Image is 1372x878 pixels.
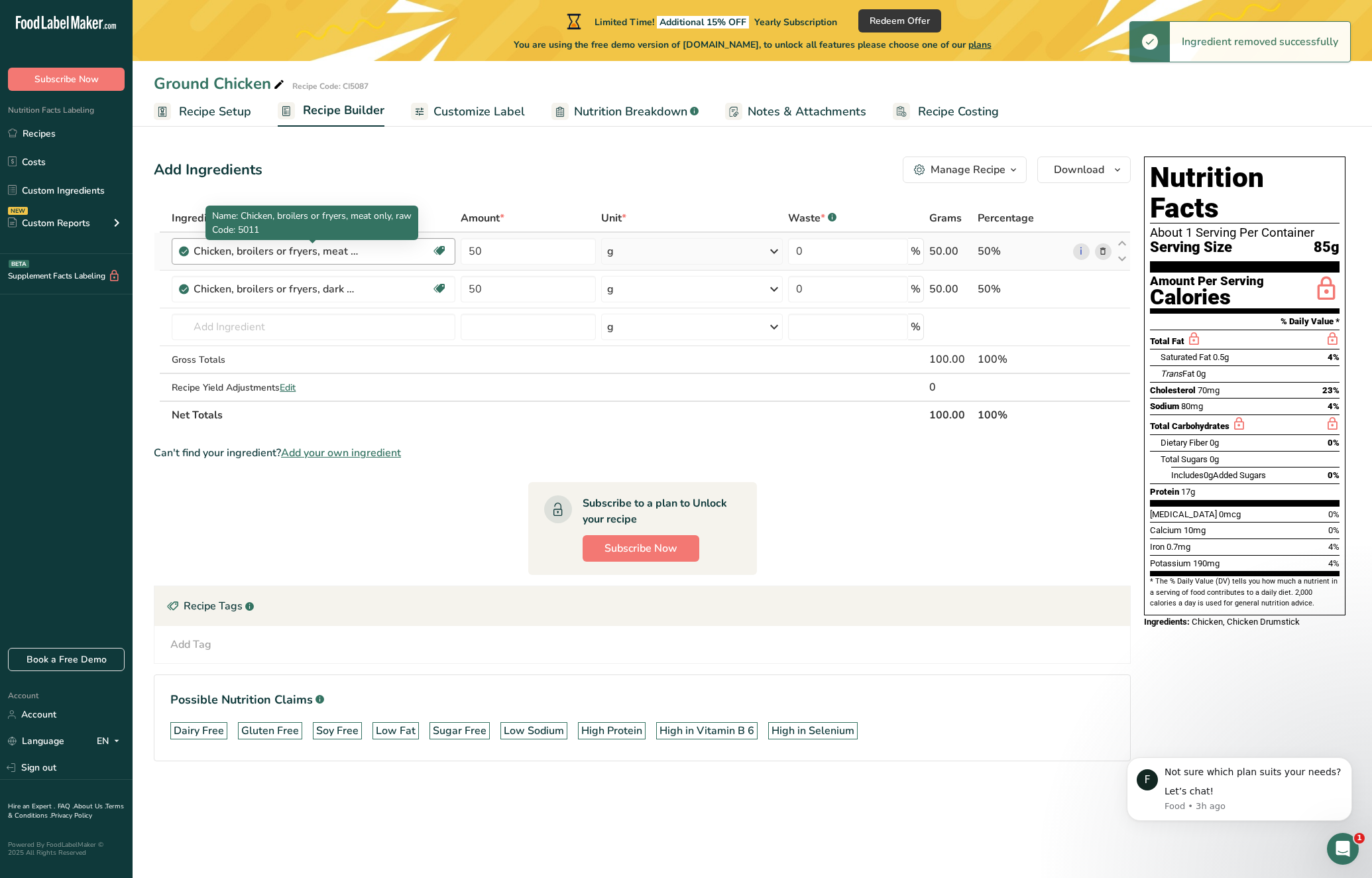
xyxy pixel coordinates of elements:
span: Fat [1161,369,1194,379]
div: 0 [929,379,972,395]
a: i [1073,243,1090,260]
section: * The % Daily Value (DV) tells you how much a nutrient in a serving of food contributes to a dail... [1150,576,1340,609]
th: 100.00 [927,401,975,428]
a: Nutrition Breakdown [551,97,699,127]
button: Download [1037,157,1131,183]
span: Subscribe Now [34,72,99,86]
div: About 1 Serving Per Container [1150,226,1340,239]
span: 10mg [1184,525,1206,535]
div: Waste [788,210,836,226]
div: 100.00 [929,351,972,367]
a: Notes & Attachments [725,97,866,127]
a: Book a Free Demo [8,648,125,671]
th: 100% [975,401,1070,428]
span: Download [1054,162,1104,178]
span: Customize Label [433,103,525,121]
span: Yearly Subscription [754,16,837,29]
span: 4% [1328,542,1340,552]
h1: Possible Nutrition Claims [170,691,1114,709]
div: Calories [1150,288,1264,307]
button: Subscribe Now [8,68,125,91]
span: 1 [1354,833,1365,844]
h1: Nutrition Facts [1150,162,1340,223]
span: Nutrition Breakdown [574,103,687,121]
span: You are using the free demo version of [DOMAIN_NAME], to unlock all features please choose one of... [514,38,992,52]
span: 0% [1328,470,1340,480]
span: Unit [601,210,626,226]
input: Add Ingredient [172,314,455,340]
div: 50% [978,243,1068,259]
div: High in Vitamin B 6 [659,723,754,739]
div: Can't find your ingredient? [154,445,1131,461]
iframe: Intercom live chat [1327,833,1359,865]
span: Potassium [1150,558,1191,568]
span: Sodium [1150,401,1179,411]
div: Gross Totals [172,353,455,367]
span: 0g [1210,454,1219,464]
div: Chicken, broilers or fryers, meat only, raw [194,243,359,259]
span: Edit [280,381,296,394]
span: Serving Size [1150,239,1232,256]
span: Add your own ingredient [281,445,401,461]
div: High in Selenium [772,723,854,739]
div: Dairy Free [174,723,224,739]
div: Custom Reports [8,216,90,230]
div: EN [97,733,125,749]
span: Iron [1150,542,1165,552]
div: Ground Chicken [154,72,287,95]
span: 0.7mg [1167,542,1190,552]
div: Low Sodium [504,723,564,739]
span: 0% [1328,525,1340,535]
div: Limited Time! [564,13,837,29]
div: 50.00 [929,243,972,259]
div: Gluten Free [241,723,299,739]
span: Recipe Costing [918,103,999,121]
span: Total Fat [1150,336,1184,346]
button: Redeem Offer [858,9,941,32]
span: [MEDICAL_DATA] [1150,509,1217,519]
span: 0g [1210,438,1219,448]
div: g [607,319,614,335]
div: Soy Free [316,723,359,739]
span: Ingredient [172,210,227,226]
div: NEW [8,207,28,215]
a: Recipe Setup [154,97,251,127]
span: 4% [1328,352,1340,362]
span: Saturated Fat [1161,352,1211,362]
span: Additional 15% OFF [657,16,749,29]
div: Recipe Code: CI5087 [292,80,369,92]
a: Customize Label [411,97,525,127]
span: Calcium [1150,525,1182,535]
div: Recipe Yield Adjustments [172,381,455,395]
span: 4% [1328,558,1340,568]
div: Recipe Tags [154,586,1130,626]
div: 50.00 [929,281,972,297]
div: Add Ingredients [154,159,262,181]
span: 0.5g [1213,352,1229,362]
div: g [607,243,614,259]
button: Subscribe Now [583,535,699,562]
span: Ingredients: [1144,617,1190,627]
div: Low Fat [376,723,416,739]
span: 17g [1181,487,1195,497]
span: Protein [1150,487,1179,497]
span: Percentage [978,210,1034,226]
span: Recipe Setup [179,103,251,121]
div: g [607,281,614,297]
span: 23% [1322,385,1340,395]
th: Net Totals [169,401,926,428]
div: Amount Per Serving [1150,275,1264,288]
span: 0g [1204,470,1213,480]
a: Recipe Costing [893,97,999,127]
div: High Protein [581,723,642,739]
div: Add Tag [170,637,211,653]
a: Language [8,729,64,753]
div: BETA [9,260,29,268]
div: Powered By FoodLabelMaker © 2025 All Rights Reserved [8,841,125,857]
span: Grams [929,210,962,226]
